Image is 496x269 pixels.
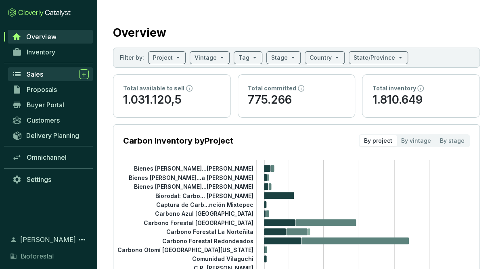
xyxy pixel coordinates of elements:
[8,129,93,142] a: Delivery Planning
[27,48,55,56] span: Inventory
[248,92,345,108] p: 775.266
[397,135,435,146] div: By vintage
[27,101,64,109] span: Buyer Portal
[123,84,184,92] p: Total available to sell
[155,210,253,217] tspan: Carbono Azul [GEOGRAPHIC_DATA]
[26,33,56,41] span: Overview
[156,201,253,208] tspan: Captura de Carb...nción Mixtepec
[27,116,60,124] span: Customers
[123,135,233,146] p: Carbon Inventory by Project
[134,183,253,190] tspan: Bienes [PERSON_NAME]...[PERSON_NAME]
[134,165,253,172] tspan: Bienes [PERSON_NAME]...[PERSON_NAME]
[435,135,469,146] div: By stage
[162,237,253,244] tspan: Carbono Forestal Redondeados
[8,173,93,186] a: Settings
[117,246,253,253] tspan: Carbono Otomí [GEOGRAPHIC_DATA][US_STATE]
[113,24,166,41] h2: Overview
[372,84,416,92] p: Total inventory
[166,228,253,235] tspan: Carbono Forestal La Norteñita
[8,45,93,59] a: Inventory
[144,219,253,226] tspan: Carbono Forestal [GEOGRAPHIC_DATA]
[21,251,54,261] span: Bioforestal
[192,255,253,262] tspan: Comunidad Vilaguchi
[120,54,144,62] p: Filter by:
[123,92,221,108] p: 1.031.120,5
[8,67,93,81] a: Sales
[27,70,43,78] span: Sales
[360,135,397,146] div: By project
[27,153,67,161] span: Omnichannel
[359,134,470,147] div: segmented control
[26,131,79,140] span: Delivery Planning
[8,83,93,96] a: Proposals
[372,92,470,108] p: 1.810.649
[27,85,57,94] span: Proposals
[155,192,253,199] tspan: Biorodal: Carbo... [PERSON_NAME]
[20,235,76,244] span: [PERSON_NAME]
[8,113,93,127] a: Customers
[248,84,296,92] p: Total committed
[8,30,93,44] a: Overview
[8,150,93,164] a: Omnichannel
[8,98,93,112] a: Buyer Portal
[27,175,51,184] span: Settings
[129,174,253,181] tspan: Bienes [PERSON_NAME]...a [PERSON_NAME]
